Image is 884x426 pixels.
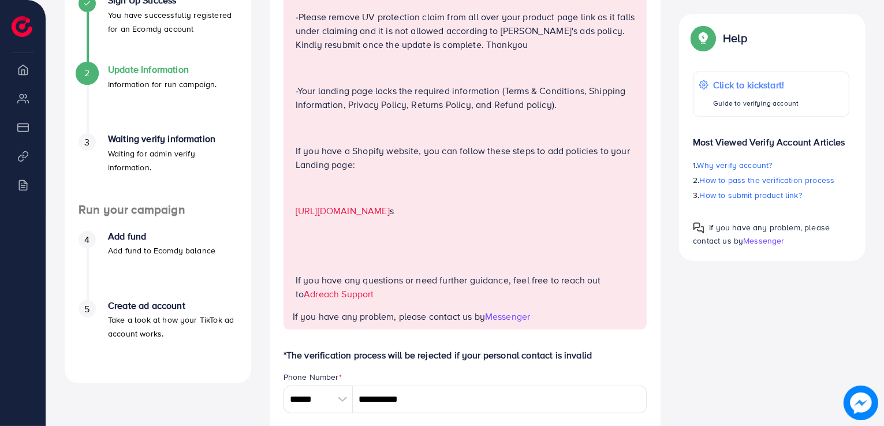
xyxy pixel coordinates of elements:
[693,222,704,234] img: Popup guide
[700,189,802,201] span: How to submit product link?
[296,204,637,218] p: s
[693,126,849,149] p: Most Viewed Verify Account Articles
[296,273,637,301] p: If you have any questions or need further guidance, feel free to reach out to
[296,10,637,51] p: -Please remove UV protection claim from all over your product page link as it falls under claimin...
[296,144,637,171] p: If you have a Shopify website, you can follow these steps to add policies to your Landing page:
[296,204,390,217] a: [URL][DOMAIN_NAME]
[697,159,773,171] span: Why verify account?
[108,300,237,311] h4: Create ad account
[108,133,237,144] h4: Waiting verify information
[693,28,714,48] img: Popup guide
[108,64,217,75] h4: Update Information
[108,231,215,242] h4: Add fund
[65,133,251,203] li: Waiting verify information
[693,173,849,187] p: 2.
[293,310,485,323] span: If you have any problem, please contact us by
[65,64,251,133] li: Update Information
[693,222,830,246] span: If you have any problem, please contact us by
[693,158,849,172] p: 1.
[844,386,878,420] img: image
[693,188,849,202] p: 3.
[713,78,799,92] p: Click to kickstart!
[84,136,89,149] span: 3
[108,8,237,36] p: You have successfully registered for an Ecomdy account
[284,371,342,383] label: Phone Number
[700,174,835,186] span: How to pass the verification process
[485,310,530,323] span: Messenger
[723,31,747,45] p: Help
[108,244,215,257] p: Add fund to Ecomdy balance
[84,66,89,80] span: 2
[108,77,217,91] p: Information for run campaign.
[108,313,237,341] p: Take a look at how your TikTok ad account works.
[12,16,32,37] img: logo
[65,203,251,217] h4: Run your campaign
[108,147,237,174] p: Waiting for admin verify information.
[284,348,647,362] p: *The verification process will be rejected if your personal contact is invalid
[296,84,637,111] p: -Your landing page lacks the required information (Terms & Conditions, Shipping Information, Priv...
[65,231,251,300] li: Add fund
[84,302,89,316] span: 5
[713,96,799,110] p: Guide to verifying account
[84,233,89,246] span: 4
[65,300,251,369] li: Create ad account
[743,235,784,246] span: Messenger
[304,287,374,300] a: Adreach Support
